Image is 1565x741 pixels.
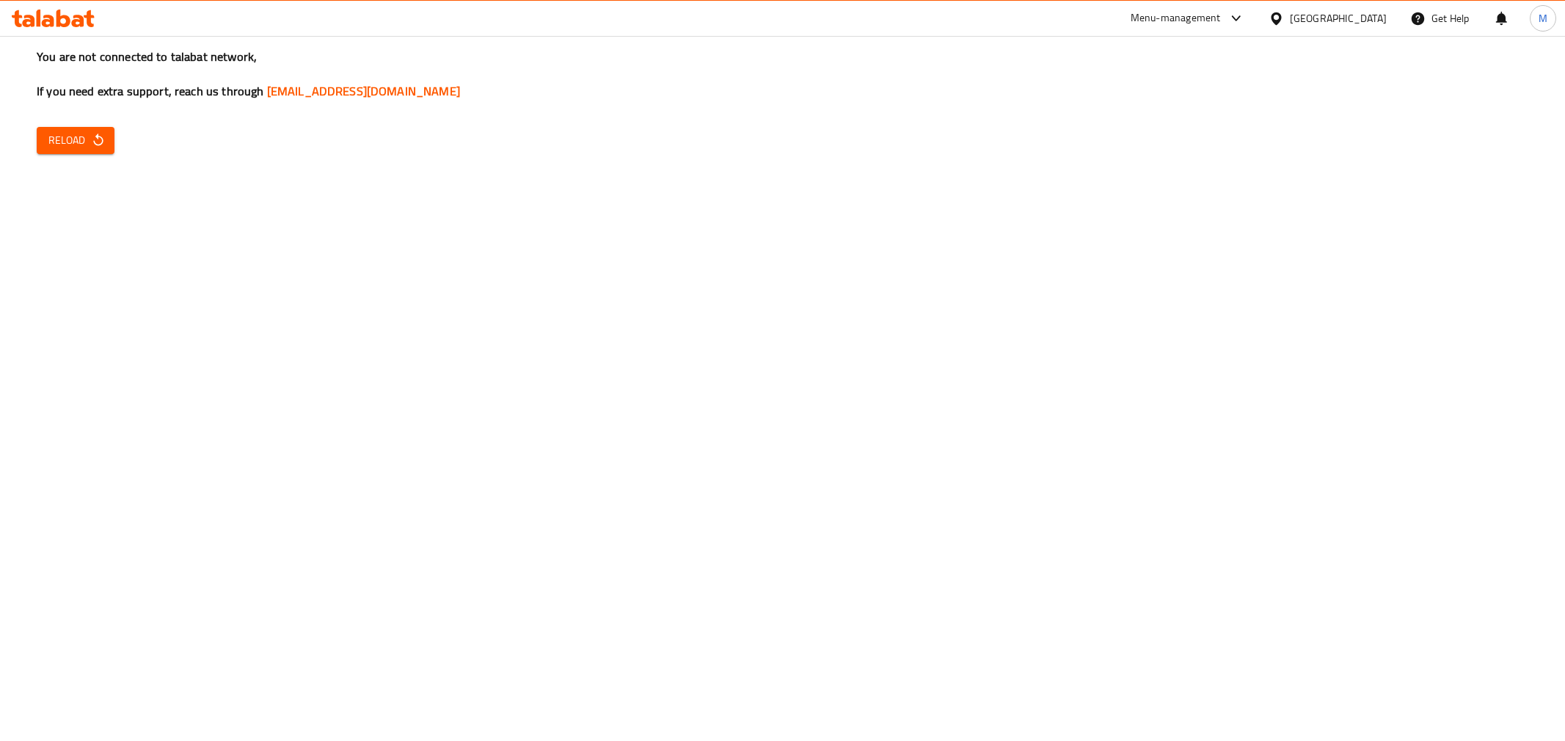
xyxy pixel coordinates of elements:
[1290,10,1387,26] div: [GEOGRAPHIC_DATA]
[1539,10,1547,26] span: M
[1131,10,1221,27] div: Menu-management
[48,131,103,150] span: Reload
[37,48,1528,100] h3: You are not connected to talabat network, If you need extra support, reach us through
[267,80,460,102] a: [EMAIL_ADDRESS][DOMAIN_NAME]
[37,127,114,154] button: Reload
